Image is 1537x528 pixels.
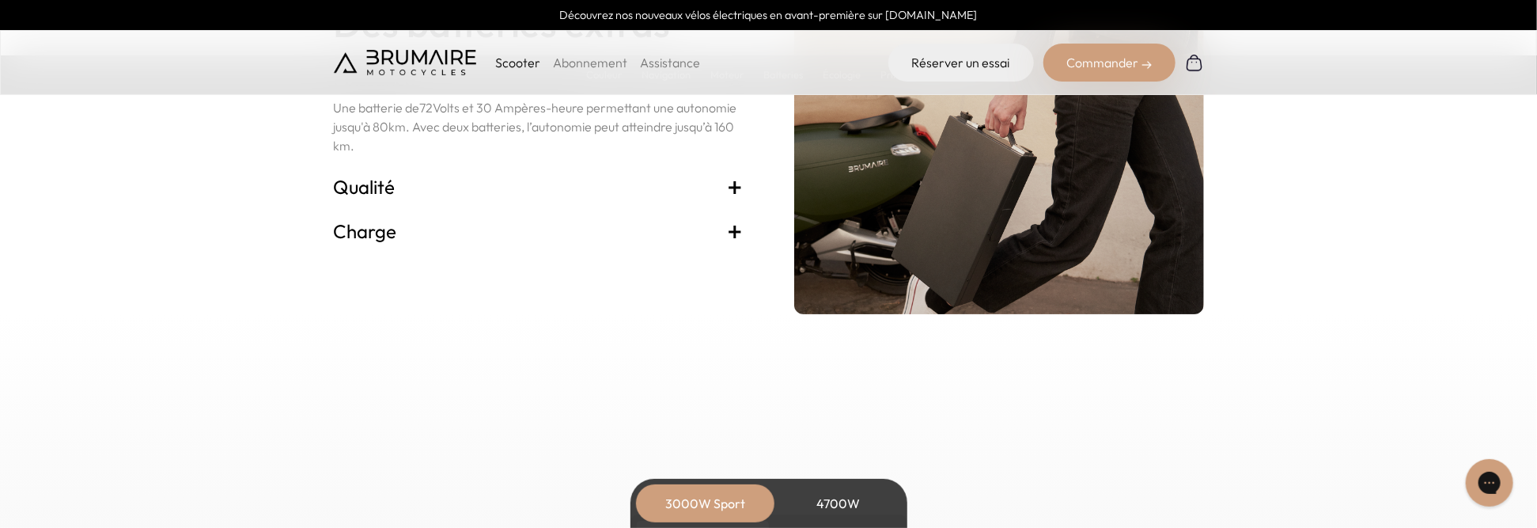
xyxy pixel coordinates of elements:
div: 3000W Sport [642,484,769,522]
img: Brumaire Motocycles [334,50,476,75]
span: 72 [420,100,433,116]
img: Panier [1185,53,1204,72]
h3: Charge [334,218,744,244]
span: + [728,218,744,244]
img: right-arrow-2.png [1142,60,1152,70]
div: 4700W [775,484,902,522]
a: Abonnement [553,55,627,70]
span: + [728,174,744,199]
p: Scooter [495,53,540,72]
a: Réserver un essai [888,44,1034,82]
div: Commander [1043,44,1175,82]
a: Assistance [640,55,700,70]
h3: Qualité [334,174,744,199]
p: Une batterie de Volts et 30 Ampères-heure permettant une autonomie jusqu'à 80km. Avec deux batter... [334,98,744,155]
iframe: Gorgias live chat messenger [1458,454,1521,512]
